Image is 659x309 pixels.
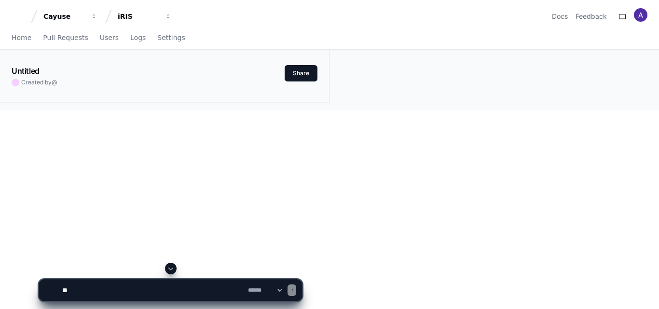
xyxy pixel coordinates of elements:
button: iRIS [114,8,176,25]
h1: Untitled [12,65,40,77]
img: ACg8ocKp9NJU86AhYPm5j5-XWfHYmonV8TnT7jeP4OqaAC7h51ntMQ=s96-c [634,8,647,22]
div: iRIS [118,12,159,21]
span: Created by [21,79,57,86]
a: Docs [552,12,568,21]
span: Settings [157,35,185,40]
span: Pull Requests [43,35,88,40]
button: Feedback [576,12,607,21]
button: Cayuse [40,8,101,25]
a: Settings [157,27,185,49]
div: Cayuse [43,12,85,21]
span: Home [12,35,31,40]
span: Users [100,35,119,40]
a: Home [12,27,31,49]
a: Pull Requests [43,27,88,49]
a: Logs [130,27,146,49]
a: Users [100,27,119,49]
span: @ [52,79,57,86]
span: Logs [130,35,146,40]
button: Share [285,65,317,81]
